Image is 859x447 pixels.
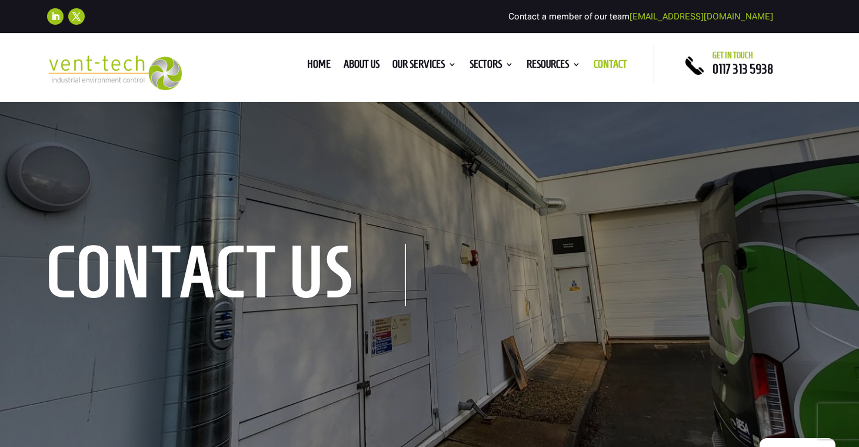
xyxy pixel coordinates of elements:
[344,60,379,73] a: About us
[630,11,773,22] a: [EMAIL_ADDRESS][DOMAIN_NAME]
[508,11,773,22] span: Contact a member of our team
[68,8,85,25] a: Follow on X
[594,60,627,73] a: Contact
[712,51,753,60] span: Get in touch
[47,55,182,90] img: 2023-09-27T08_35_16.549ZVENT-TECH---Clear-background
[712,62,773,76] a: 0117 313 5938
[527,60,581,73] a: Resources
[470,60,514,73] a: Sectors
[392,60,457,73] a: Our Services
[307,60,331,73] a: Home
[47,8,64,25] a: Follow on LinkedIn
[47,244,406,306] h1: contact us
